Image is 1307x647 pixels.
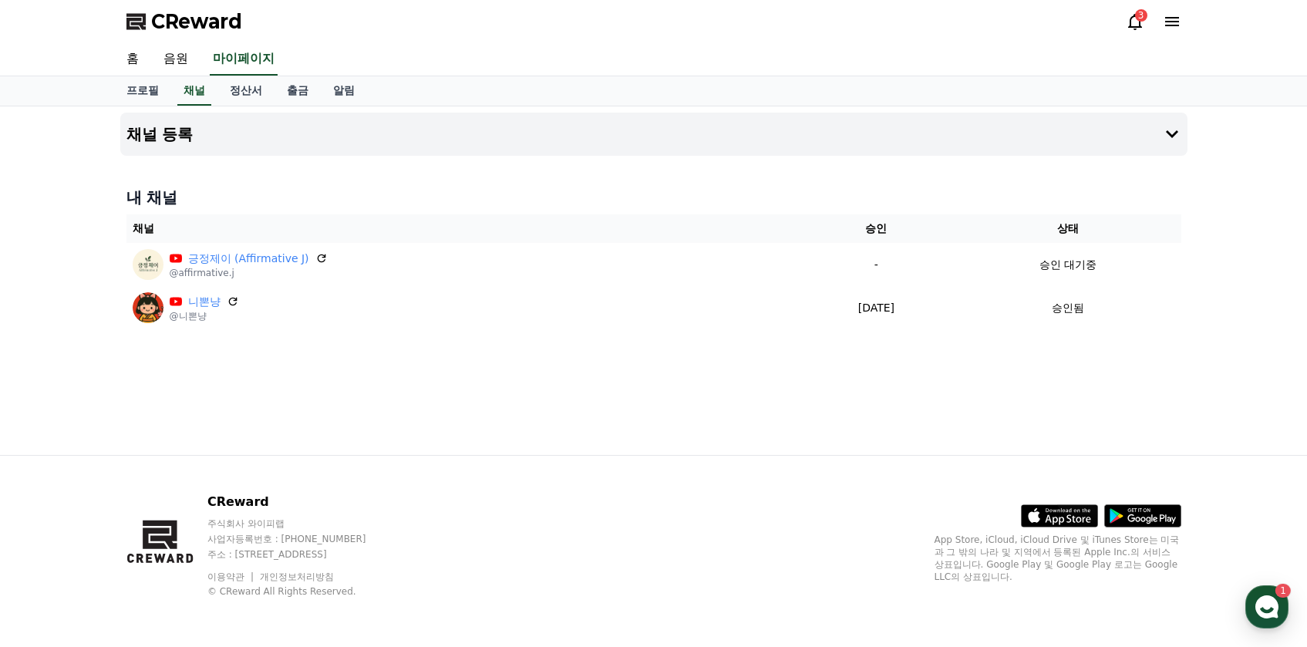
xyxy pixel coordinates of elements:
[199,489,296,527] a: 설정
[114,76,171,106] a: 프로필
[188,294,221,310] a: 니뽄냥
[120,113,1187,156] button: 채널 등록
[210,43,278,76] a: 마이페이지
[935,534,1181,583] p: App Store, iCloud, iCloud Drive 및 iTunes Store는 미국과 그 밖의 나라 및 지역에서 등록된 Apple Inc.의 서비스 상표입니다. Goo...
[5,489,102,527] a: 홈
[797,214,955,243] th: 승인
[207,585,396,598] p: © CReward All Rights Reserved.
[102,489,199,527] a: 1대화
[207,517,396,530] p: 주식회사 와이피랩
[321,76,367,106] a: 알림
[126,214,797,243] th: 채널
[126,126,194,143] h4: 채널 등록
[141,513,160,525] span: 대화
[207,548,396,561] p: 주소 : [STREET_ADDRESS]
[177,76,211,106] a: 채널
[151,9,242,34] span: CReward
[207,493,396,511] p: CReward
[1126,12,1144,31] a: 3
[803,257,949,273] p: -
[126,187,1181,208] h4: 내 채널
[1039,257,1096,273] p: 승인 대기중
[955,214,1181,243] th: 상태
[238,512,257,524] span: 설정
[133,292,163,323] img: 니뽄냥
[207,533,396,545] p: 사업자등록번호 : [PHONE_NUMBER]
[803,300,949,316] p: [DATE]
[275,76,321,106] a: 출금
[170,267,328,279] p: @affirmative.j
[1052,300,1084,316] p: 승인됨
[157,488,162,500] span: 1
[188,251,309,267] a: 긍정제이 (Affirmative J)
[260,571,334,582] a: 개인정보처리방침
[207,571,256,582] a: 이용약관
[133,249,163,280] img: 긍정제이 (Affirmative J)
[170,310,239,322] p: @니뽄냥
[151,43,200,76] a: 음원
[49,512,58,524] span: 홈
[126,9,242,34] a: CReward
[114,43,151,76] a: 홈
[217,76,275,106] a: 정산서
[1135,9,1147,22] div: 3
